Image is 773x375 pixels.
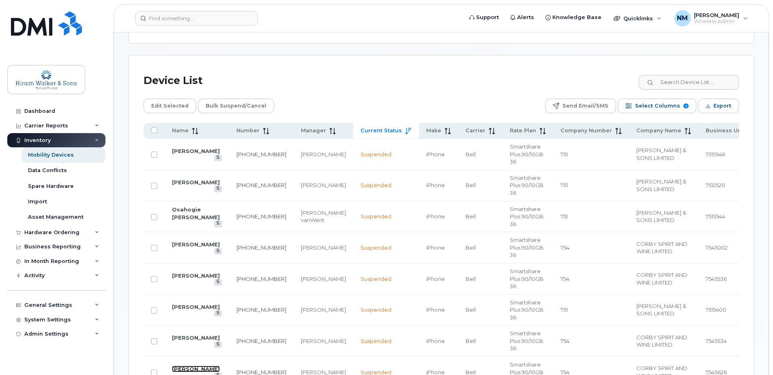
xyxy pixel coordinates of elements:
span: iPhone [426,276,445,282]
a: [PHONE_NUMBER] [236,151,286,157]
span: Bell [466,338,476,344]
span: 7515544 [706,213,725,220]
span: Company Number [560,127,612,134]
span: Suspended [361,276,391,282]
input: Search Device List ... [639,75,739,90]
span: Bell [466,182,476,188]
span: [PERSON_NAME] & SONS LIMITED [636,178,686,192]
span: Suspended [361,306,391,313]
span: Rate Plan [510,127,536,134]
span: Wireless Admin [694,18,739,25]
div: [PERSON_NAME] [301,151,346,158]
span: 754 [560,244,569,251]
div: [PERSON_NAME] [301,306,346,314]
span: Send Email/SMS [563,100,608,112]
span: iPhone [426,306,445,313]
span: Name [172,127,189,134]
a: [PERSON_NAME] [172,272,220,279]
span: iPhone [426,244,445,251]
span: 7545536 [706,276,727,282]
span: Smartshare Plus 90/10GB 36 [510,268,543,289]
a: [PHONE_NUMBER] [236,338,286,344]
span: 7545534 [706,338,727,344]
span: CORBY SPIRIT AND WINE LIMITED [636,241,687,255]
button: Export [698,99,739,113]
span: Suspended [361,244,391,251]
div: Quicklinks [608,10,667,26]
span: Carrier [466,127,485,134]
span: 7545002 [706,244,728,251]
span: Smartshare Plus 90/10GB 36 [510,143,543,165]
a: View Last Bill [214,248,222,254]
span: Manager [301,127,326,134]
a: View Last Bill [214,186,222,192]
span: Bell [466,213,476,220]
div: [PERSON_NAME] [301,181,346,189]
span: 751 [560,306,568,313]
button: Select Columns 9 [618,99,696,113]
span: Company Name [636,127,681,134]
a: [PERSON_NAME] [172,334,220,341]
button: Send Email/SMS [545,99,616,113]
span: [PERSON_NAME] & SONS LIMITED [636,147,686,161]
a: Support [464,9,505,26]
span: Quicklinks [623,15,653,22]
span: Smartshare Plus 90/10GB 36 [510,237,543,258]
span: Smartshare Plus 90/10GB 36 [510,299,543,321]
span: Bell [466,244,476,251]
a: Knowledge Base [540,9,607,26]
span: iPhone [426,338,445,344]
span: Suspended [361,151,391,157]
span: Smartshare Plus 90/10GB 36 [510,175,543,196]
a: [PHONE_NUMBER] [236,306,286,313]
span: iPhone [426,182,445,188]
a: [PERSON_NAME] [172,241,220,248]
span: 751 [560,182,568,188]
div: [PERSON_NAME] [301,275,346,283]
span: 751 [560,213,568,220]
a: View Last Bill [214,342,222,348]
span: Smartshare Plus 90/10GB 36 [510,206,543,227]
a: View Last Bill [214,279,222,285]
a: Osahogie [PERSON_NAME] [172,206,220,220]
span: 9 [683,103,689,109]
span: Suspended [361,338,391,344]
span: 754 [560,338,569,344]
a: [PERSON_NAME] [172,148,220,154]
input: Find something... [135,11,258,26]
span: CORBY SPIRIT AND WINE LIMITED [636,334,687,348]
a: View Last Bill [214,310,222,317]
span: [PERSON_NAME] & SONS LIMITED [636,209,686,224]
span: Alerts [517,13,534,22]
span: Bulk Suspend/Cancel [206,100,266,112]
span: Edit Selected [151,100,189,112]
div: [PERSON_NAME] [301,244,346,252]
span: Number [236,127,260,134]
a: [PHONE_NUMBER] [236,276,286,282]
span: Support [476,13,499,22]
span: 754 [560,276,569,282]
a: [PERSON_NAME] [172,304,220,310]
span: [PERSON_NAME] & SONS LIMITED [636,303,686,317]
span: 7512520 [706,182,725,188]
span: Suspended [361,213,391,220]
span: Export [713,100,731,112]
span: Make [426,127,441,134]
span: Bell [466,276,476,282]
span: 751 [560,151,568,157]
span: [PERSON_NAME] [694,12,739,18]
span: Current Status [361,127,402,134]
a: View Last Bill [214,155,222,161]
div: Device List [144,70,203,91]
a: [PHONE_NUMBER] [236,244,286,251]
div: Noah Mavrantzas [669,10,754,26]
span: iPhone [426,151,445,157]
span: 7515546 [706,151,725,157]
a: [PHONE_NUMBER] [236,182,286,188]
span: Suspended [361,182,391,188]
span: Select Columns [635,100,680,112]
span: NM [677,13,688,23]
span: Bell [466,306,476,313]
span: Bell [466,151,476,157]
a: Alerts [505,9,540,26]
